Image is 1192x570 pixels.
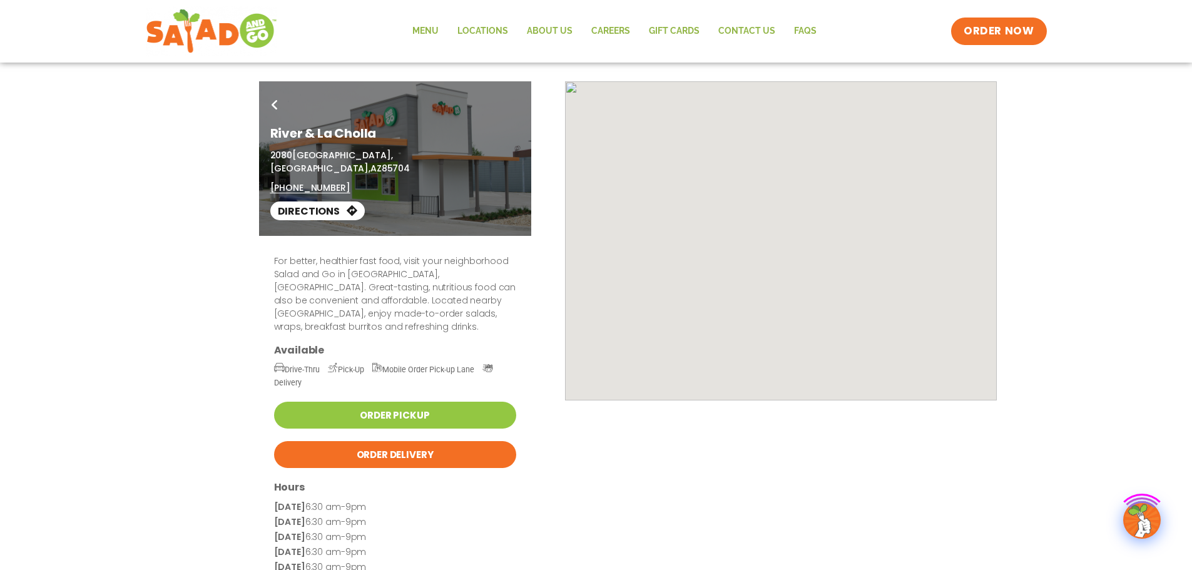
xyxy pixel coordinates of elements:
[517,17,582,46] a: About Us
[274,481,516,494] h3: Hours
[964,24,1034,39] span: ORDER NOW
[274,255,516,333] p: For better, healthier fast food, visit your neighborhood Salad and Go in [GEOGRAPHIC_DATA], [GEOG...
[403,17,448,46] a: Menu
[270,124,520,143] h1: River & La Cholla
[274,531,305,543] strong: [DATE]
[270,149,292,161] span: 2080
[274,365,320,374] span: Drive-Thru
[270,201,365,220] a: Directions
[146,6,278,56] img: new-SAG-logo-768×292
[274,545,516,560] p: 6:30 am-9pm
[274,501,305,513] strong: [DATE]
[274,515,516,530] p: 6:30 am-9pm
[270,181,350,195] a: [PHONE_NUMBER]
[274,344,516,357] h3: Available
[403,17,826,46] nav: Menu
[639,17,709,46] a: GIFT CARDS
[372,365,475,374] span: Mobile Order Pick-up Lane
[274,500,516,515] p: 6:30 am-9pm
[951,18,1046,45] a: ORDER NOW
[448,17,517,46] a: Locations
[785,17,826,46] a: FAQs
[370,162,382,175] span: AZ
[270,162,370,175] span: [GEOGRAPHIC_DATA],
[274,530,516,545] p: 6:30 am-9pm
[292,149,392,161] span: [GEOGRAPHIC_DATA],
[274,441,516,468] a: Order Delivery
[382,162,410,175] span: 85704
[274,516,305,528] strong: [DATE]
[274,402,516,429] a: Order Pickup
[582,17,639,46] a: Careers
[274,546,305,558] strong: [DATE]
[328,365,364,374] span: Pick-Up
[709,17,785,46] a: Contact Us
